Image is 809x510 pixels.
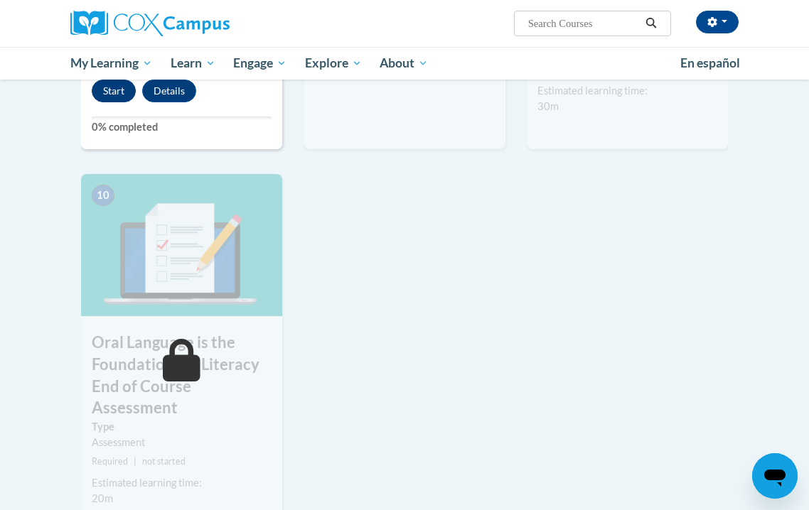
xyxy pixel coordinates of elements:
[142,80,196,102] button: Details
[81,332,282,419] h3: Oral Language is the Foundation for Literacy End of Course Assessment
[671,48,749,78] a: En español
[527,15,641,32] input: Search Courses
[224,47,296,80] a: Engage
[92,492,113,504] span: 20m
[70,55,152,72] span: My Learning
[92,456,128,467] span: Required
[233,55,286,72] span: Engage
[696,11,739,33] button: Account Settings
[752,453,798,499] iframe: Button to launch messaging window
[161,47,225,80] a: Learn
[134,456,136,467] span: |
[61,47,161,80] a: My Learning
[70,11,230,36] img: Cox Campus
[305,55,362,72] span: Explore
[296,47,371,80] a: Explore
[380,55,428,72] span: About
[60,47,749,80] div: Main menu
[680,55,740,70] span: En español
[92,435,272,450] div: Assessment
[92,119,272,135] label: 0% completed
[92,80,136,102] button: Start
[537,83,717,99] div: Estimated learning time:
[92,475,272,491] div: Estimated learning time:
[171,55,215,72] span: Learn
[142,456,186,467] span: not started
[537,100,559,112] span: 30m
[92,419,272,435] label: Type
[641,15,662,32] button: Search
[81,174,282,316] img: Course Image
[371,47,438,80] a: About
[70,11,279,36] a: Cox Campus
[92,185,114,206] span: 10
